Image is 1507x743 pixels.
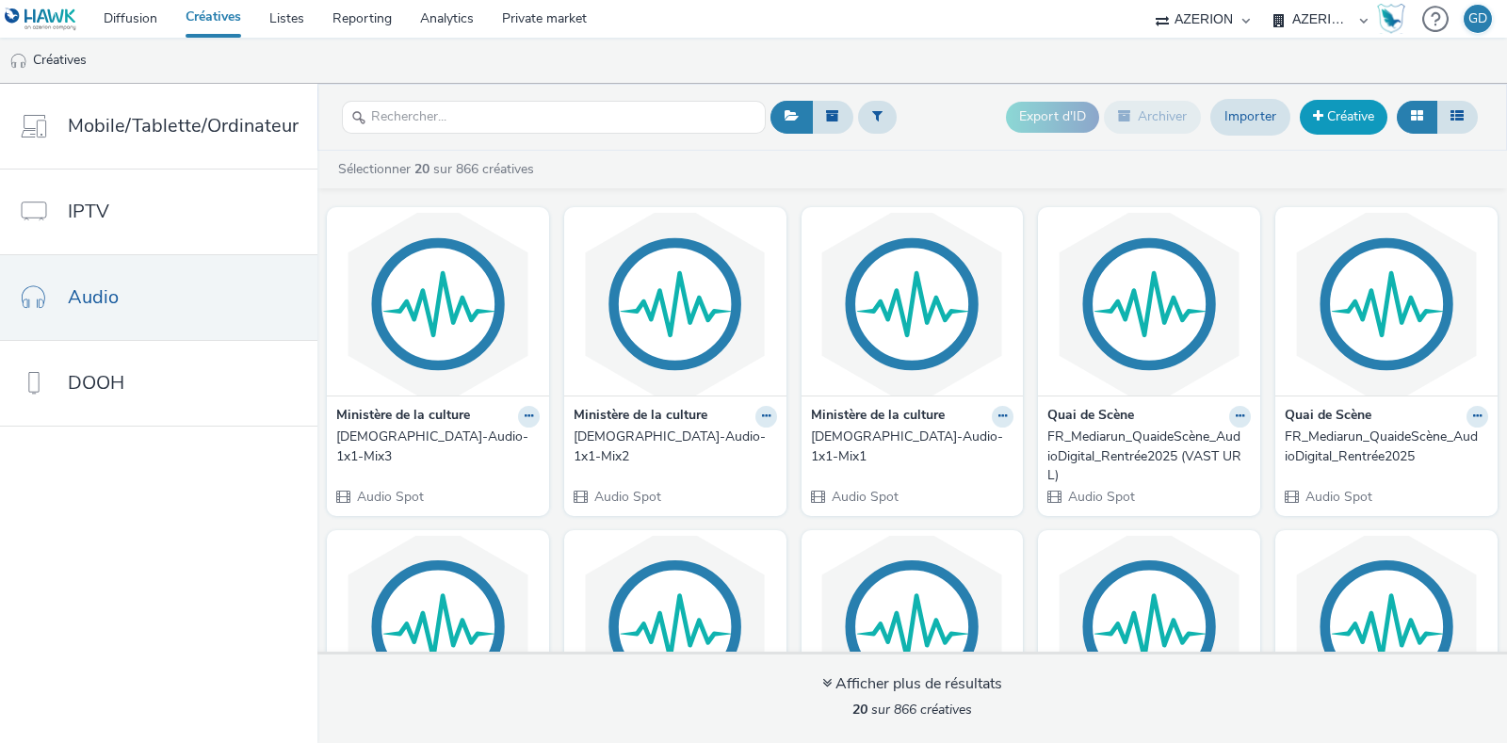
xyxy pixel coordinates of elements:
button: Liste [1436,101,1478,133]
img: FR_Mediarun_QuaideScène_AudioDigital_Rentrée2025 (VAST URL) visual [1043,212,1256,396]
img: FR_Mediarun_QuaideScène_AudioDigital_Rentrée2025 visual [1280,212,1493,396]
img: Biblienfolie_P-Audio-1x1-Mix2 visual [569,212,782,396]
div: FR_Mediarun_QuaideScène_AudioDigital_Rentrée2025 (VAST URL) [1047,428,1243,485]
a: [DEMOGRAPHIC_DATA]-Audio-1x1-Mix3 [336,428,540,466]
span: IPTV [68,198,109,225]
strong: Quai de Scène [1285,406,1371,428]
span: Audio Spot [592,488,661,506]
strong: 20 [414,160,429,178]
a: Hawk Academy [1377,4,1413,34]
div: [DEMOGRAPHIC_DATA]-Audio-1x1-Mix1 [811,428,1007,466]
img: Biblienfolie_P-Audio-1x1-Mix1 visual [806,212,1019,396]
img: MINEFI_ISR_NO FUTURE_Custom-Investissement40Plus visual [332,535,544,719]
a: Créative [1300,100,1387,134]
strong: Ministère de la culture [574,406,707,428]
img: MINEFI_ISR_NO FUTURE_SocioDemo-40Plus visual [806,535,1019,719]
button: Grille [1397,101,1437,133]
span: Audio [68,283,119,311]
div: GD [1468,5,1487,33]
a: Sélectionner sur 866 créatives [336,160,542,178]
a: [DEMOGRAPHIC_DATA]-Audio-1x1-Mix2 [574,428,777,466]
button: Archiver [1104,101,1201,133]
span: DOOH [68,369,124,396]
input: Rechercher... [342,101,766,134]
strong: Ministère de la culture [811,406,945,428]
img: audio [9,52,28,71]
span: Audio Spot [1066,488,1135,506]
span: Audio Spot [830,488,899,506]
a: [DEMOGRAPHIC_DATA]-Audio-1x1-Mix1 [811,428,1014,466]
span: Mobile/Tablette/Ordinateur [68,112,299,139]
button: Export d'ID [1006,102,1099,132]
strong: Quai de Scène [1047,406,1134,428]
img: undefined Logo [5,8,77,31]
div: [DEMOGRAPHIC_DATA]-Audio-1x1-Mix2 [574,428,770,466]
div: [DEMOGRAPHIC_DATA]-Audio-1x1-Mix3 [336,428,532,466]
img: MINEFI_ISR_NO FOLLOWER_SocioDemo-2539 visual [1280,535,1493,719]
span: sur 866 créatives [852,701,972,719]
a: Importer [1210,99,1290,135]
a: FR_Mediarun_QuaideScène_AudioDigital_Rentrée2025 (VAST URL) [1047,428,1251,485]
span: Audio Spot [355,488,424,506]
img: Biblienfolie_P-Audio-1x1-Mix3 visual [332,212,544,396]
span: Audio Spot [1304,488,1372,506]
img: MINEFI_ISR_NO FOLLOWER_Custom-Investissement2539 visual [1043,535,1256,719]
strong: Ministère de la culture [336,406,470,428]
img: MINEFI_ISR_NO FUTURE_Contextuel-ESG40Plus visual [569,535,782,719]
strong: 20 [852,701,867,719]
a: FR_Mediarun_QuaideScène_AudioDigital_Rentrée2025 [1285,428,1488,466]
div: Afficher plus de résultats [822,673,1002,695]
img: Hawk Academy [1377,4,1405,34]
div: FR_Mediarun_QuaideScène_AudioDigital_Rentrée2025 [1285,428,1481,466]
